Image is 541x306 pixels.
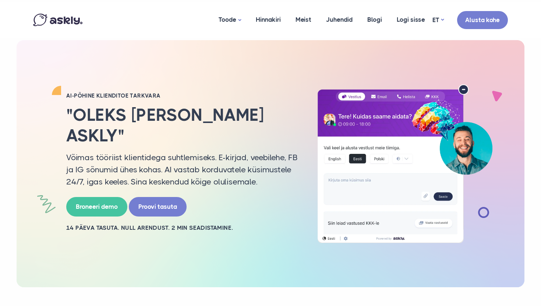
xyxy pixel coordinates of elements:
[211,2,248,38] a: Toode
[457,11,508,29] a: Alusta kohe
[66,197,127,217] a: Broneeri demo
[66,105,298,145] h2: "Oleks [PERSON_NAME] Askly"
[432,15,444,25] a: ET
[288,2,319,38] a: Meist
[319,2,360,38] a: Juhendid
[66,92,298,99] h2: AI-PÕHINE KLIENDITOE TARKVARA
[33,14,82,26] img: Askly
[360,2,389,38] a: Blogi
[309,84,501,243] img: AI multilingual chat
[389,2,432,38] a: Logi sisse
[129,197,187,217] a: Proovi tasuta
[66,151,298,188] p: Võimas tööriist klientidega suhtlemiseks. E-kirjad, veebilehe, FB ja IG sõnumid ühes kohas. AI va...
[248,2,288,38] a: Hinnakiri
[66,224,298,232] h2: 14 PÄEVA TASUTA. NULL ARENDUST. 2 MIN SEADISTAMINE.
